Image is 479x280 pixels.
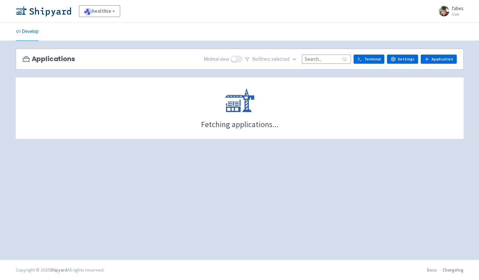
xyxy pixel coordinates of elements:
span: Minimal view [204,56,229,63]
small: User [452,12,464,16]
div: Copyright © 2025 All rights reserved. [16,267,104,273]
img: Shipyard logo [16,6,71,16]
a: Changelog [443,267,464,273]
a: Shipyard [50,267,67,273]
a: Develop [16,23,39,41]
span: selected [271,56,289,62]
a: fabes User [435,6,464,16]
span: No filter s [252,56,289,63]
input: Search... [302,55,351,63]
span: fabes [452,5,464,11]
div: Fetching applications... [201,121,278,128]
a: Docs [427,267,437,273]
h3: Applications [23,55,75,63]
a: healthie [79,5,120,17]
a: Application [421,55,456,64]
a: Terminal [354,55,384,64]
a: Settings [387,55,418,64]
